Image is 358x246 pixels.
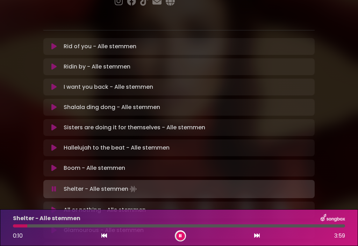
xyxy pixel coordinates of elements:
[334,232,345,240] span: 3:59
[64,164,125,172] p: Boom - Alle stemmen
[64,184,138,194] p: Shelter - Alle stemmen
[64,123,205,132] p: Sisters are doing it for themselves - Alle stemmen
[64,103,160,111] p: Shalala ding dong - Alle stemmen
[64,42,136,51] p: Rid of you - Alle stemmen
[13,214,80,223] p: Shelter - Alle stemmen
[64,63,130,71] p: Ridin by - Alle stemmen
[13,232,23,240] span: 0:10
[128,184,138,194] img: waveform4.gif
[64,83,153,91] p: I want you back - Alle stemmen
[321,214,345,223] img: songbox-logo-white.png
[64,206,146,214] p: All or nothing - Alle stemmen
[64,144,170,152] p: Hallelujah to the beat - Alle stemmen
